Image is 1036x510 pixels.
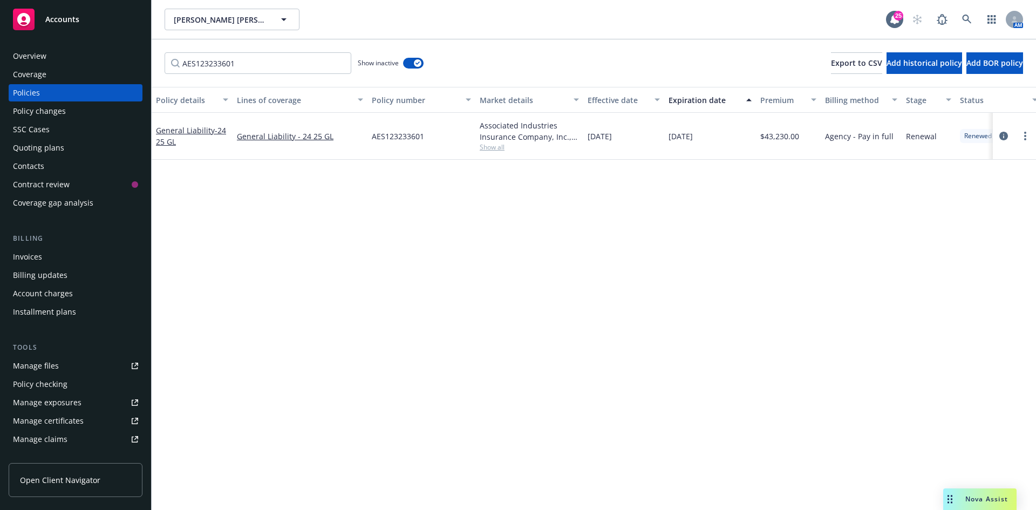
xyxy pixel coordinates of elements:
[9,248,142,266] a: Invoices
[9,121,142,138] a: SSC Cases
[583,87,664,113] button: Effective date
[372,94,459,106] div: Policy number
[13,47,46,65] div: Overview
[372,131,424,142] span: AES123233601
[887,58,962,68] span: Add historical policy
[9,103,142,120] a: Policy changes
[906,131,937,142] span: Renewal
[9,139,142,157] a: Quoting plans
[825,94,885,106] div: Billing method
[13,139,64,157] div: Quoting plans
[902,87,956,113] button: Stage
[475,87,583,113] button: Market details
[965,494,1008,504] span: Nova Assist
[997,130,1010,142] a: circleInformation
[588,94,648,106] div: Effective date
[981,9,1003,30] a: Switch app
[831,52,882,74] button: Export to CSV
[174,14,267,25] span: [PERSON_NAME] [PERSON_NAME] & Associates, Inc.
[13,103,66,120] div: Policy changes
[13,449,64,466] div: Manage BORs
[13,303,76,321] div: Installment plans
[9,267,142,284] a: Billing updates
[9,449,142,466] a: Manage BORs
[480,142,579,152] span: Show all
[760,94,805,106] div: Premium
[931,9,953,30] a: Report a Bug
[9,303,142,321] a: Installment plans
[943,488,1017,510] button: Nova Assist
[9,194,142,212] a: Coverage gap analysis
[9,285,142,302] a: Account charges
[831,58,882,68] span: Export to CSV
[152,87,233,113] button: Policy details
[9,47,142,65] a: Overview
[956,9,978,30] a: Search
[13,176,70,193] div: Contract review
[480,94,567,106] div: Market details
[156,94,216,106] div: Policy details
[45,15,79,24] span: Accounts
[588,131,612,142] span: [DATE]
[13,121,50,138] div: SSC Cases
[964,131,992,141] span: Renewed
[13,194,93,212] div: Coverage gap analysis
[9,176,142,193] a: Contract review
[894,11,903,21] div: 25
[13,412,84,430] div: Manage certificates
[13,357,59,375] div: Manage files
[960,94,1026,106] div: Status
[756,87,821,113] button: Premium
[9,394,142,411] a: Manage exposures
[13,267,67,284] div: Billing updates
[9,342,142,353] div: Tools
[20,474,100,486] span: Open Client Navigator
[9,376,142,393] a: Policy checking
[943,488,957,510] div: Drag to move
[906,94,939,106] div: Stage
[367,87,475,113] button: Policy number
[165,9,299,30] button: [PERSON_NAME] [PERSON_NAME] & Associates, Inc.
[9,84,142,101] a: Policies
[9,4,142,35] a: Accounts
[9,233,142,244] div: Billing
[906,9,928,30] a: Start snowing
[13,248,42,266] div: Invoices
[966,58,1023,68] span: Add BOR policy
[13,84,40,101] div: Policies
[237,94,351,106] div: Lines of coverage
[9,412,142,430] a: Manage certificates
[966,52,1023,74] button: Add BOR policy
[760,131,799,142] span: $43,230.00
[669,94,740,106] div: Expiration date
[13,285,73,302] div: Account charges
[156,125,226,147] a: General Liability
[13,394,81,411] div: Manage exposures
[358,58,399,67] span: Show inactive
[233,87,367,113] button: Lines of coverage
[9,357,142,375] a: Manage files
[13,431,67,448] div: Manage claims
[821,87,902,113] button: Billing method
[13,66,46,83] div: Coverage
[9,158,142,175] a: Contacts
[1019,130,1032,142] a: more
[669,131,693,142] span: [DATE]
[13,376,67,393] div: Policy checking
[480,120,579,142] div: Associated Industries Insurance Company, Inc., AmTrust Financial Services, Risk Transfer Partners
[9,431,142,448] a: Manage claims
[887,52,962,74] button: Add historical policy
[13,158,44,175] div: Contacts
[825,131,894,142] span: Agency - Pay in full
[237,131,363,142] a: General Liability - 24 25 GL
[165,52,351,74] input: Filter by keyword...
[9,66,142,83] a: Coverage
[664,87,756,113] button: Expiration date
